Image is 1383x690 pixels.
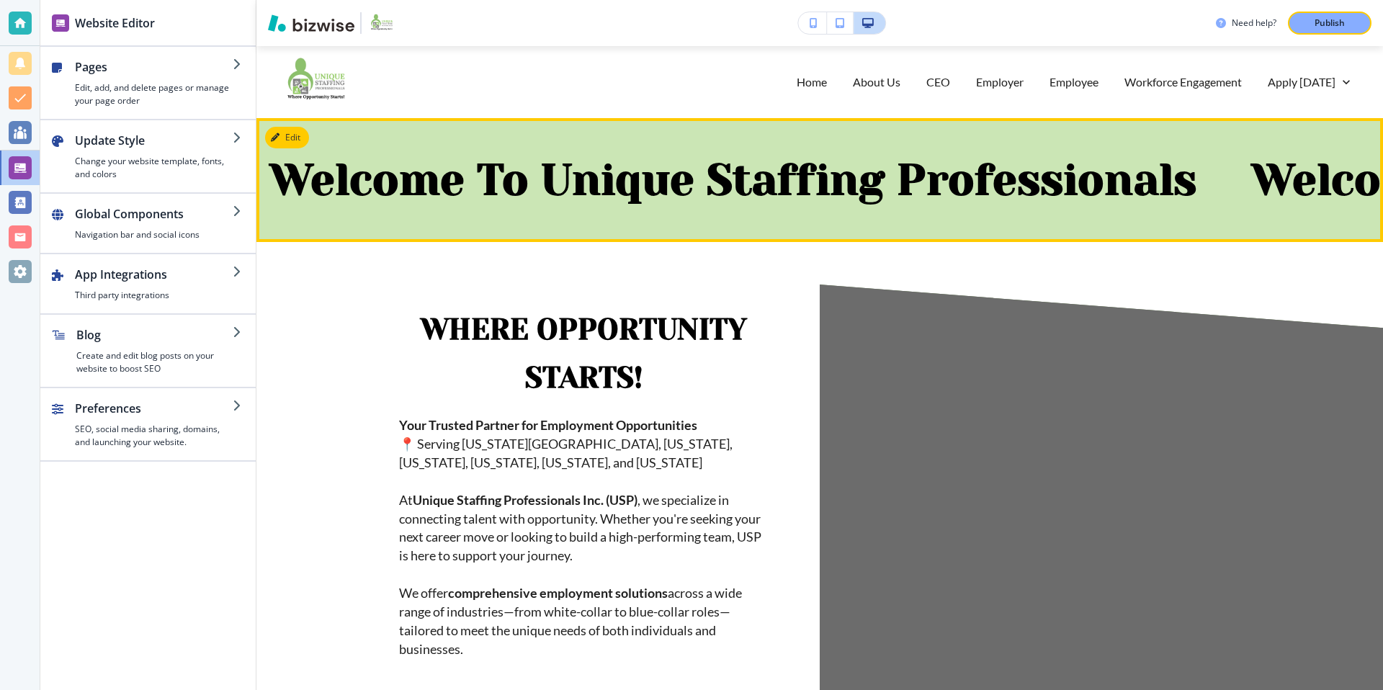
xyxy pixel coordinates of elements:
h4: Change your website template, fonts, and colors [75,155,233,181]
p: Apply [DATE] [1268,73,1335,90]
p: CEO [926,73,950,90]
h4: Edit, add, and delete pages or manage your page order [75,81,233,107]
h2: Global Components [75,205,233,223]
h2: Preferences [75,400,233,417]
p: Publish [1315,17,1345,30]
p: Employee [1049,73,1098,90]
button: Edit [265,127,309,148]
h2: App Integrations [75,266,233,283]
h4: Navigation bar and social icons [75,228,233,241]
img: Bizwise Logo [268,14,354,32]
h2: Website Editor [75,14,155,32]
p: 📍 Serving [US_STATE][GEOGRAPHIC_DATA], [US_STATE], [US_STATE], [US_STATE], [US_STATE], and [US_ST... [399,435,768,472]
img: editor icon [52,14,69,32]
img: Your Logo [367,12,396,35]
button: Global ComponentsNavigation bar and social icons [40,194,256,253]
p: We offer across a wide range of industries—from white-collar to blue-collar roles—tailored to mee... [399,584,768,659]
p: At , we specialize in connecting talent with opportunity. Whether you're seeking your next career... [399,491,768,566]
button: BlogCreate and edit blog posts on your website to boost SEO [40,315,256,387]
img: Unique Staffing Professionals [278,51,354,112]
h4: SEO, social media sharing, domains, and launching your website. [75,423,233,449]
button: App IntegrationsThird party integrations [40,254,256,313]
strong: Where Opportunity Starts! [421,313,755,395]
strong: Unique Staffing Professionals Inc. (USP) [413,492,637,508]
h2: Update Style [75,132,233,149]
h4: Third party integrations [75,289,233,302]
button: Update StyleChange your website template, fonts, and colors [40,120,256,192]
p: About Us [853,73,900,90]
button: PagesEdit, add, and delete pages or manage your page order [40,47,256,119]
p: Home [797,73,827,90]
h2: Blog [76,326,233,344]
button: Publish [1288,12,1371,35]
h4: Create and edit blog posts on your website to boost SEO [76,349,233,375]
p: Employer [976,73,1024,90]
button: PreferencesSEO, social media sharing, domains, and launching your website. [40,388,256,460]
strong: Your Trusted Partner for Employment Opportunities [399,417,697,433]
h2: Pages [75,58,233,76]
h3: Need help? [1232,17,1276,30]
strong: comprehensive employment solutions [448,585,668,601]
p: Workforce Engagement [1124,73,1242,90]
